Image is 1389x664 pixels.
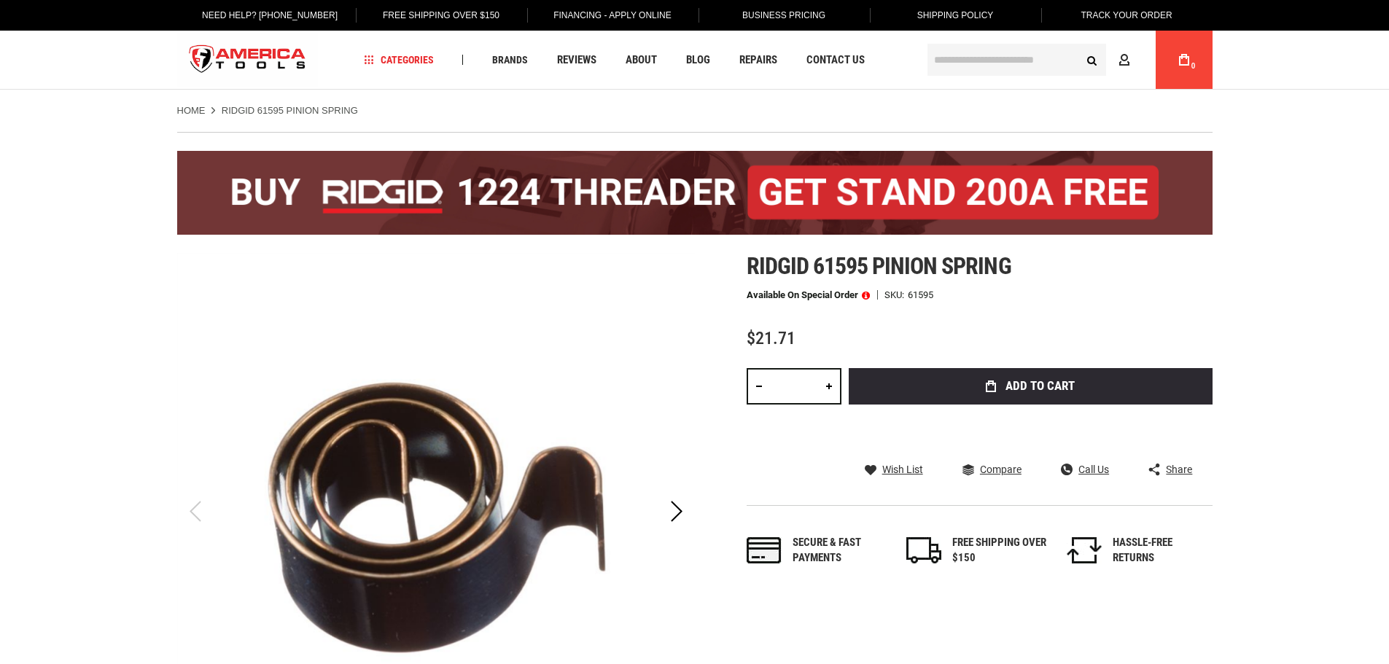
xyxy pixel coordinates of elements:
[917,10,994,20] span: Shipping Policy
[357,50,440,70] a: Categories
[739,55,777,66] span: Repairs
[550,50,603,70] a: Reviews
[747,537,782,563] img: payments
[747,290,870,300] p: Available on Special Order
[908,290,933,300] div: 61595
[177,151,1213,235] img: BOGO: Buy the RIDGID® 1224 Threader (26092), get the 92467 200A Stand FREE!
[952,535,1047,566] div: FREE SHIPPING OVER $150
[1170,31,1198,89] a: 0
[884,290,908,300] strong: SKU
[793,535,887,566] div: Secure & fast payments
[846,409,1215,451] iframe: Secure express checkout frame
[177,33,319,87] img: America Tools
[626,55,657,66] span: About
[680,50,717,70] a: Blog
[882,464,923,474] span: Wish List
[619,50,664,70] a: About
[747,328,795,348] span: $21.71
[865,463,923,476] a: Wish List
[906,537,941,563] img: shipping
[800,50,871,70] a: Contact Us
[1078,46,1106,74] button: Search
[177,33,319,87] a: store logo
[1067,537,1102,563] img: returns
[492,55,528,65] span: Brands
[177,104,206,117] a: Home
[962,463,1022,476] a: Compare
[1191,62,1196,70] span: 0
[733,50,784,70] a: Repairs
[1113,535,1207,566] div: HASSLE-FREE RETURNS
[486,50,534,70] a: Brands
[557,55,596,66] span: Reviews
[1005,380,1075,392] span: Add to Cart
[806,55,865,66] span: Contact Us
[364,55,434,65] span: Categories
[849,368,1213,405] button: Add to Cart
[1061,463,1109,476] a: Call Us
[222,105,358,116] strong: RIDGID 61595 PINION SPRING
[1166,464,1192,474] span: Share
[686,55,710,66] span: Blog
[1078,464,1109,474] span: Call Us
[980,464,1022,474] span: Compare
[747,252,1011,280] span: Ridgid 61595 pinion spring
